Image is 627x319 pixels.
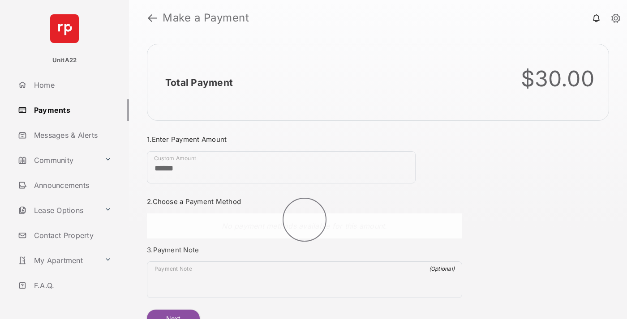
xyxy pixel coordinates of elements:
strong: Make a Payment [163,13,249,23]
h3: 3. Payment Note [147,246,462,254]
a: F.A.Q. [14,275,129,296]
a: Lease Options [14,200,101,221]
h2: Total Payment [165,77,233,88]
a: Home [14,74,129,96]
a: Payments [14,99,129,121]
div: $30.00 [521,66,595,92]
a: Messages & Alerts [14,124,129,146]
a: Community [14,149,101,171]
a: Announcements [14,174,129,196]
p: UnitA22 [52,56,77,65]
img: svg+xml;base64,PHN2ZyB4bWxucz0iaHR0cDovL3d3dy53My5vcmcvMjAwMC9zdmciIHdpZHRoPSI2NCIgaGVpZ2h0PSI2NC... [50,14,79,43]
a: Contact Property [14,225,129,246]
a: My Apartment [14,250,101,271]
h3: 1. Enter Payment Amount [147,135,462,144]
h3: 2. Choose a Payment Method [147,197,462,206]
